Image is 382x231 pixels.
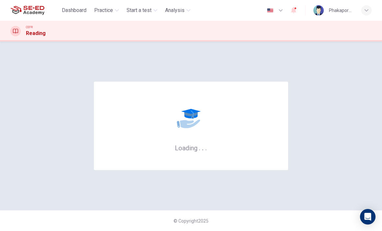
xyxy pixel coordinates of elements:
[62,6,86,14] span: Dashboard
[205,142,207,153] h6: .
[165,6,185,14] span: Analysis
[92,5,121,16] button: Practice
[175,144,207,152] h6: Loading
[26,25,33,29] span: CEFR
[163,5,193,16] button: Analysis
[127,6,152,14] span: Start a test
[360,209,376,225] div: Open Intercom Messenger
[313,5,324,16] img: Profile picture
[198,142,201,153] h6: .
[124,5,160,16] button: Start a test
[266,8,274,13] img: en
[10,4,44,17] img: SE-ED Academy logo
[202,142,204,153] h6: .
[26,29,46,37] h1: Reading
[174,218,208,224] span: © Copyright 2025
[329,6,354,14] div: Phakaporn Phaengthai
[59,5,89,16] button: Dashboard
[10,4,59,17] a: SE-ED Academy logo
[94,6,113,14] span: Practice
